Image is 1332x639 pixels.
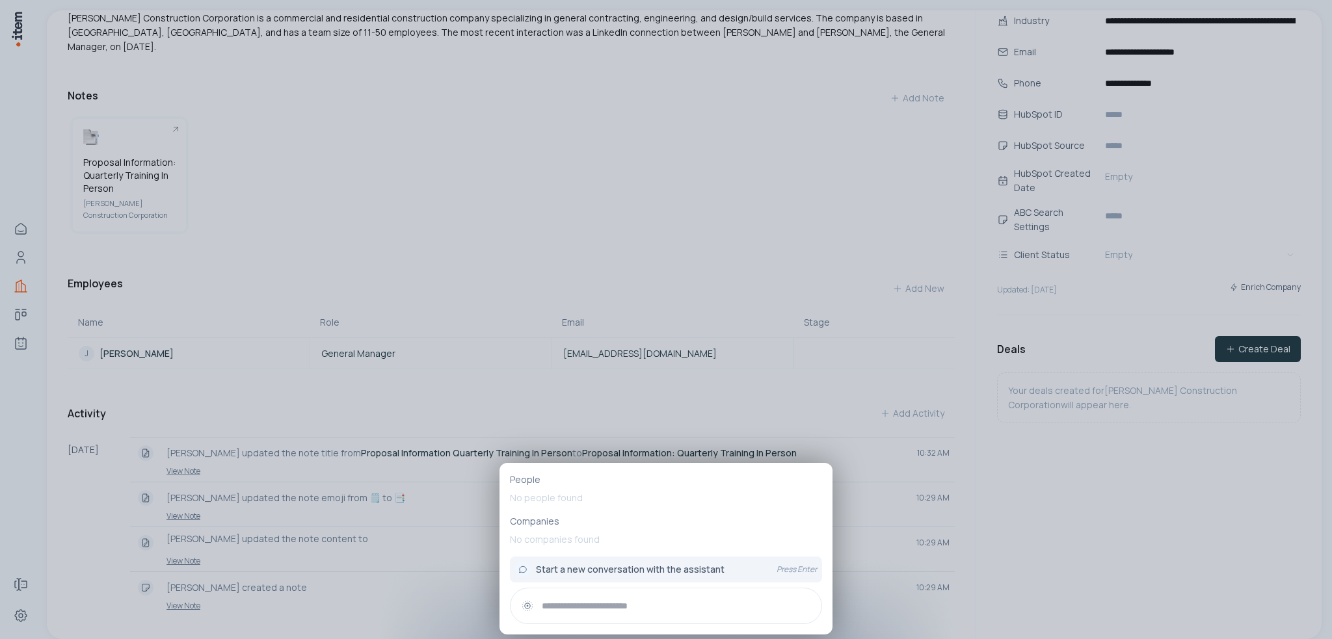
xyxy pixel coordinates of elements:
[510,528,822,551] p: No companies found
[510,515,822,528] p: Companies
[536,563,725,576] span: Start a new conversation with the assistant
[499,463,832,634] div: PeopleNo people foundCompaniesNo companies foundStart a new conversation with the assistantPress ...
[510,556,822,582] button: Start a new conversation with the assistantPress Enter
[777,564,817,575] p: Press Enter
[510,486,822,510] p: No people found
[510,473,822,486] p: People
